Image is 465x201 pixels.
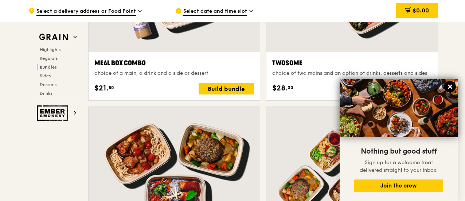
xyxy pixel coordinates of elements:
[37,31,70,44] img: Grain web logo
[272,83,288,94] span: $28.
[199,83,254,94] div: Build bundle
[360,159,438,173] span: Sign up for a welcome treat delivered straight to your inbox.
[94,83,109,94] span: $21.
[288,85,293,90] span: 00
[361,147,437,156] span: Nothing but good stuff
[340,79,458,137] img: DSC07876-Edit02-Large.jpeg
[183,8,247,16] span: Select date and time slot
[40,47,60,52] span: Highlights
[40,91,52,96] span: Drinks
[444,81,456,93] button: Close
[40,65,57,70] span: Bundles
[94,58,254,68] div: Meal Box Combo
[109,85,114,90] span: 50
[272,70,432,77] div: choice of two mains and an option of drinks, desserts and sides
[413,7,429,14] span: $0.00
[94,70,254,77] div: choice of a main, a drink and a side or dessert
[40,82,56,87] span: Desserts
[272,58,432,68] div: Twosome
[36,8,136,16] span: Select a delivery address or Food Point
[40,56,58,61] span: Regulars
[40,73,51,78] span: Sides
[37,105,70,121] img: Ember Smokery web logo
[354,179,443,192] button: Join the crew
